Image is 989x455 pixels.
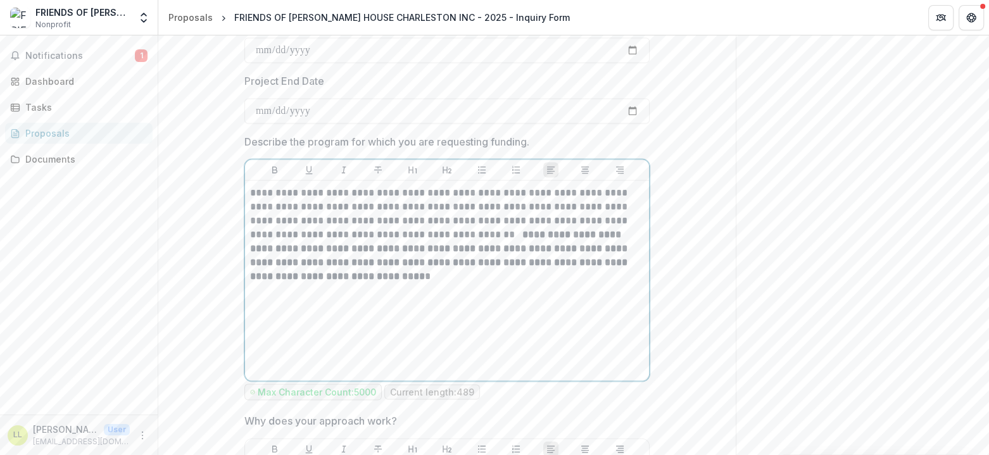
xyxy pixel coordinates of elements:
[25,75,142,88] div: Dashboard
[25,153,142,166] div: Documents
[163,8,218,27] a: Proposals
[33,436,130,447] p: [EMAIL_ADDRESS][DOMAIN_NAME]
[577,163,593,178] button: Align Center
[370,163,386,178] button: Strike
[25,101,142,114] div: Tasks
[5,97,153,118] a: Tasks
[244,134,529,149] p: Describe the program for which you are requesting funding.
[10,8,30,28] img: FRIENDS OF FISHER HOUSE CHARLESTON INC
[35,19,71,30] span: Nonprofit
[5,71,153,92] a: Dashboard
[405,163,420,178] button: Heading 1
[928,5,954,30] button: Partners
[33,423,99,436] p: [PERSON_NAME]
[234,11,570,24] div: FRIENDS OF [PERSON_NAME] HOUSE CHARLESTON INC - 2025 - Inquiry Form
[244,413,397,428] p: Why does your approach work?
[135,428,150,443] button: More
[301,163,317,178] button: Underline
[612,163,627,178] button: Align Right
[244,73,324,89] p: Project End Date
[5,123,153,144] a: Proposals
[390,387,474,398] p: Current length: 489
[5,46,153,66] button: Notifications1
[104,424,130,435] p: User
[25,51,135,61] span: Notifications
[25,127,142,140] div: Proposals
[135,49,148,62] span: 1
[5,149,153,170] a: Documents
[163,8,575,27] nav: breadcrumb
[267,163,282,178] button: Bold
[135,5,153,30] button: Open entity switcher
[959,5,984,30] button: Get Help
[474,163,489,178] button: Bullet List
[439,163,455,178] button: Heading 2
[168,11,213,24] div: Proposals
[258,387,376,398] p: Max Character Count: 5000
[508,163,524,178] button: Ordered List
[336,163,351,178] button: Italicize
[543,163,558,178] button: Align Left
[13,431,22,439] div: Lea Luger
[35,6,130,19] div: FRIENDS OF [PERSON_NAME] HOUSE CHARLESTON INC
